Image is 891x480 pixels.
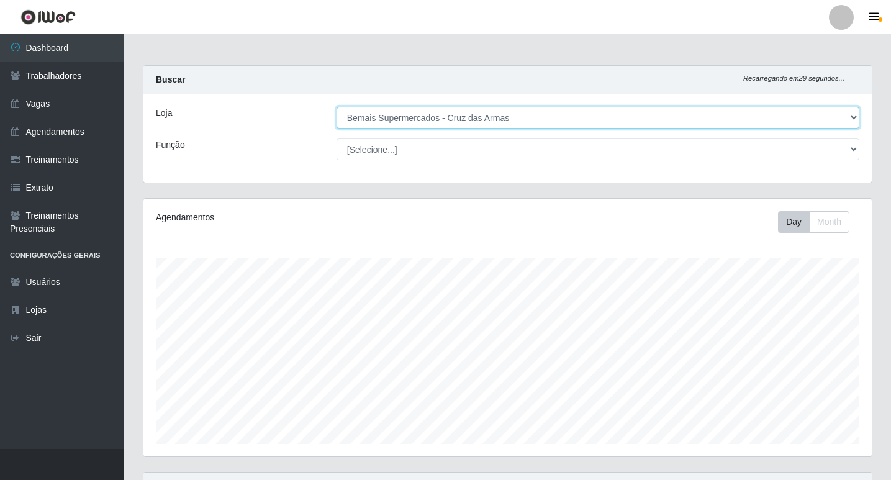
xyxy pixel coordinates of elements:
label: Loja [156,107,172,120]
i: Recarregando em 29 segundos... [743,75,844,82]
img: CoreUI Logo [20,9,76,25]
button: Month [809,211,849,233]
div: Agendamentos [156,211,438,224]
button: Day [778,211,810,233]
div: Toolbar with button groups [778,211,859,233]
label: Função [156,138,185,152]
div: First group [778,211,849,233]
strong: Buscar [156,75,185,84]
